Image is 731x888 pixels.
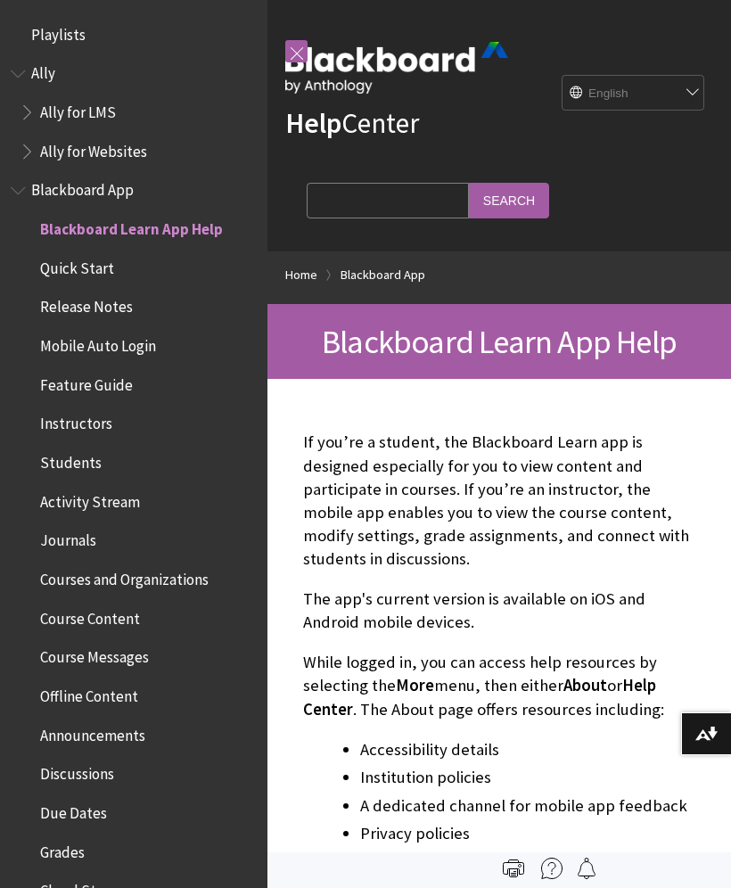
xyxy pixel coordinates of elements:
[31,20,86,44] span: Playlists
[40,214,223,238] span: Blackboard Learn App Help
[563,675,607,695] span: About
[31,176,134,200] span: Blackboard App
[285,264,317,286] a: Home
[541,858,563,879] img: More help
[360,737,695,762] li: Accessibility details
[40,604,140,628] span: Course Content
[40,564,209,588] span: Courses and Organizations
[40,253,114,277] span: Quick Start
[360,849,695,874] li: Release notes
[285,105,419,141] a: HelpCenter
[303,651,695,721] p: While logged in, you can access help resources by selecting the menu, then either or . The About ...
[40,798,107,822] span: Due Dates
[40,331,156,355] span: Mobile Auto Login
[40,448,102,472] span: Students
[11,59,257,167] nav: Book outline for Anthology Ally Help
[576,858,597,879] img: Follow this page
[11,20,257,50] nav: Book outline for Playlists
[469,183,549,218] input: Search
[360,765,695,790] li: Institution policies
[341,264,425,286] a: Blackboard App
[40,136,147,160] span: Ally for Websites
[322,321,677,362] span: Blackboard Learn App Help
[31,59,55,83] span: Ally
[303,675,656,719] span: Help Center
[40,409,112,433] span: Instructors
[40,292,133,317] span: Release Notes
[303,431,695,571] p: If you’re a student, the Blackboard Learn app is designed especially for you to view content and ...
[40,681,138,705] span: Offline Content
[40,97,116,121] span: Ally for LMS
[303,588,695,634] p: The app's current version is available on iOS and Android mobile devices.
[40,526,96,550] span: Journals
[40,643,149,667] span: Course Messages
[40,487,140,511] span: Activity Stream
[503,858,524,879] img: Print
[285,42,508,94] img: Blackboard by Anthology
[40,720,145,744] span: Announcements
[396,675,434,695] span: More
[40,837,85,861] span: Grades
[563,76,705,111] select: Site Language Selector
[40,759,114,783] span: Discussions
[360,821,695,846] li: Privacy policies
[360,793,695,818] li: A dedicated channel for mobile app feedback
[285,105,341,141] strong: Help
[40,370,133,394] span: Feature Guide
